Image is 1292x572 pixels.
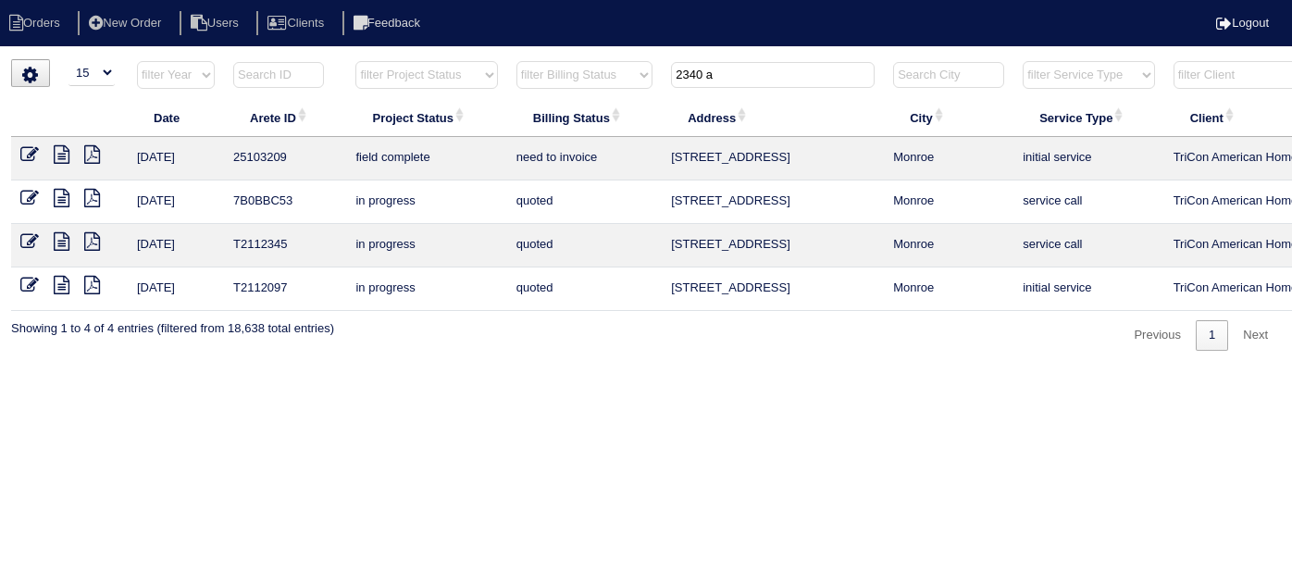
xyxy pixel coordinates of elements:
[884,98,1013,137] th: City: activate to sort column ascending
[1121,320,1194,351] a: Previous
[1196,320,1228,351] a: 1
[224,267,346,311] td: T2112097
[346,224,506,267] td: in progress
[346,267,506,311] td: in progress
[128,267,224,311] td: [DATE]
[662,224,884,267] td: [STREET_ADDRESS]
[1013,224,1163,267] td: service call
[1013,180,1163,224] td: service call
[893,62,1004,88] input: Search City
[507,180,662,224] td: quoted
[128,137,224,180] td: [DATE]
[1216,16,1269,30] a: Logout
[224,180,346,224] td: 7B0BBC53
[233,62,324,88] input: Search ID
[1013,267,1163,311] td: initial service
[180,16,254,30] a: Users
[507,98,662,137] th: Billing Status: activate to sort column ascending
[78,16,176,30] a: New Order
[256,16,339,30] a: Clients
[128,224,224,267] td: [DATE]
[884,137,1013,180] td: Monroe
[507,137,662,180] td: need to invoice
[662,137,884,180] td: [STREET_ADDRESS]
[1013,98,1163,137] th: Service Type: activate to sort column ascending
[884,267,1013,311] td: Monroe
[884,224,1013,267] td: Monroe
[256,11,339,36] li: Clients
[346,137,506,180] td: field complete
[224,224,346,267] td: T2112345
[224,98,346,137] th: Arete ID: activate to sort column ascending
[78,11,176,36] li: New Order
[507,224,662,267] td: quoted
[128,98,224,137] th: Date
[671,62,875,88] input: Search Address
[180,11,254,36] li: Users
[884,180,1013,224] td: Monroe
[507,267,662,311] td: quoted
[346,180,506,224] td: in progress
[1013,137,1163,180] td: initial service
[662,180,884,224] td: [STREET_ADDRESS]
[224,137,346,180] td: 25103209
[342,11,435,36] li: Feedback
[1230,320,1281,351] a: Next
[346,98,506,137] th: Project Status: activate to sort column ascending
[662,98,884,137] th: Address: activate to sort column ascending
[662,267,884,311] td: [STREET_ADDRESS]
[128,180,224,224] td: [DATE]
[11,311,334,337] div: Showing 1 to 4 of 4 entries (filtered from 18,638 total entries)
